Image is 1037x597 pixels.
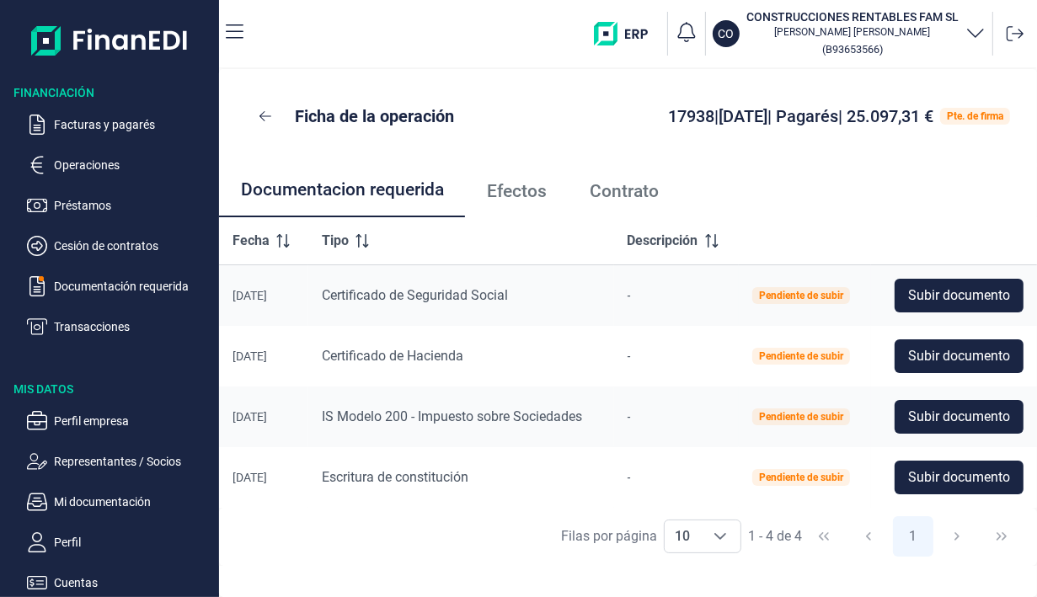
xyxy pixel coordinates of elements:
button: Transacciones [27,317,212,337]
p: Cuentas [54,573,212,593]
span: Tipo [322,231,349,251]
div: Pendiente de subir [759,291,843,301]
div: Pendiente de subir [759,472,843,482]
div: [DATE] [233,471,295,484]
span: 17938 | [DATE] | Pagarés | 25.097,31 € [668,106,933,126]
p: Ficha de la operación [295,104,454,128]
p: Perfil [54,532,212,552]
button: Page 1 [893,516,933,557]
p: CO [719,25,735,42]
span: - [628,287,631,303]
button: Operaciones [27,155,212,175]
button: Subir documento [895,400,1024,434]
div: Pte. de firma [947,111,1003,121]
a: Contrato [568,163,680,219]
div: Pendiente de subir [759,412,843,422]
span: Subir documento [908,467,1010,488]
button: Cesión de contratos [27,236,212,256]
span: Contrato [590,183,659,200]
button: Subir documento [895,279,1024,312]
button: Préstamos [27,195,212,216]
span: Documentacion requerida [241,181,444,199]
div: [DATE] [233,349,295,363]
a: Efectos [465,163,568,219]
span: Efectos [487,183,547,200]
button: Representantes / Socios [27,451,212,472]
div: Pendiente de subir [759,351,843,361]
button: Subir documento [895,461,1024,494]
span: Fecha [233,231,270,251]
button: First Page [804,516,844,557]
span: 1 - 4 de 4 [748,530,802,543]
div: [DATE] [233,289,295,302]
img: Logo de aplicación [31,13,189,67]
span: Certificado de Seguridad Social [322,287,508,303]
div: [DATE] [233,410,295,424]
span: Certificado de Hacienda [322,348,463,364]
p: Préstamos [54,195,212,216]
button: Next Page [937,516,977,557]
span: Subir documento [908,285,1010,306]
p: Facturas y pagarés [54,115,212,135]
button: Cuentas [27,573,212,593]
span: Subir documento [908,346,1010,366]
button: Facturas y pagarés [27,115,212,135]
span: IS Modelo 200 - Impuesto sobre Sociedades [322,408,582,424]
span: - [628,469,631,485]
p: Representantes / Socios [54,451,212,472]
p: Transacciones [54,317,212,337]
button: COCONSTRUCCIONES RENTABLES FAM SL[PERSON_NAME] [PERSON_NAME](B93653566) [713,8,986,59]
div: Filas por página [561,526,657,546]
h3: CONSTRUCCIONES RENTABLES FAM SL [746,8,959,25]
div: Choose [700,520,740,552]
button: Previous Page [848,516,889,557]
p: Mi documentación [54,492,212,512]
button: Last Page [981,516,1022,557]
span: Subir documento [908,407,1010,427]
span: - [628,348,631,364]
p: [PERSON_NAME] [PERSON_NAME] [746,25,959,39]
span: - [628,408,631,424]
button: Perfil [27,532,212,552]
span: Escritura de constitución [322,469,468,485]
span: 10 [665,520,700,552]
p: Operaciones [54,155,212,175]
span: Descripción [628,231,698,251]
a: Documentacion requerida [219,163,465,219]
img: erp [594,22,660,45]
button: Documentación requerida [27,276,212,296]
button: Perfil empresa [27,411,212,431]
p: Documentación requerida [54,276,212,296]
button: Subir documento [895,339,1024,373]
p: Perfil empresa [54,411,212,431]
button: Mi documentación [27,492,212,512]
p: Cesión de contratos [54,236,212,256]
small: Copiar cif [822,43,883,56]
